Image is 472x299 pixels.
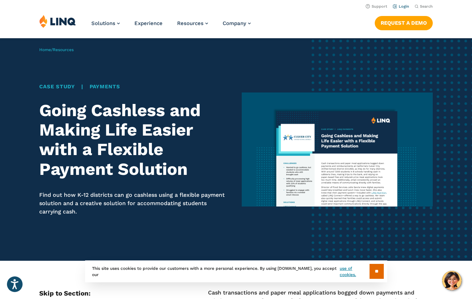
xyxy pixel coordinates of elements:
h1: Going Cashless and Making Life Easier with a Flexible Payment Solution [39,100,230,179]
a: Support [366,4,387,9]
div: | [39,83,230,91]
span: / [39,47,74,52]
button: Open Search Bar [415,4,433,9]
a: Resources [53,47,74,52]
a: Resources [177,20,208,26]
span: Resources [177,20,204,26]
button: Hello, have a question? Let’s chat. [442,271,462,290]
span: Search [420,4,433,9]
img: Going Cashless and Making Life Easier with a Flexible Payment Solution thumbnail [242,92,432,207]
a: Solutions [91,20,120,26]
img: LINQ | K‑12 Software [39,15,76,28]
a: Company [223,20,251,26]
a: Home [39,47,51,52]
span: Solutions [91,20,115,26]
a: Login [393,4,409,9]
p: Find out how K-12 districts can go cashless using a flexible payment solution and a creative solu... [39,191,230,216]
a: Experience [134,20,163,26]
a: Request a Demo [375,16,433,30]
div: This site uses cookies to provide our customers with a more personal experience. By using [DOMAIN... [85,260,387,282]
nav: Primary Navigation [91,15,251,38]
a: use of cookies. [340,265,369,278]
nav: Button Navigation [375,15,433,30]
a: Payments [90,83,120,90]
a: Case Study [39,83,75,90]
span: Company [223,20,246,26]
